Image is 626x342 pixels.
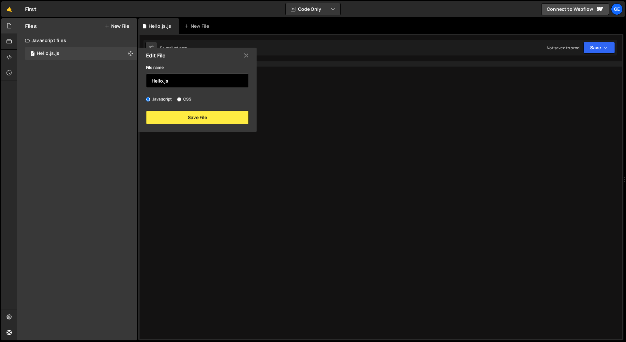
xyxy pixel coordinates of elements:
div: 17347/48206.js [25,47,137,60]
div: Not saved to prod [547,45,579,51]
a: ge [611,3,623,15]
input: Javascript [146,97,150,101]
button: Code Only [286,3,340,15]
div: just now [171,45,187,51]
div: Javascript files [17,34,137,47]
a: 🤙 [1,1,17,17]
label: File name [146,64,164,71]
input: CSS [177,97,181,101]
div: Hello.js.js [149,23,171,29]
div: Hello.js.js [37,51,59,56]
a: Connect to Webflow [541,3,609,15]
div: New File [184,23,212,29]
h2: Edit File [146,52,166,59]
span: 0 [31,52,35,57]
button: New File [105,23,129,29]
input: Name [146,73,249,88]
label: Javascript [146,96,172,102]
button: Save [583,42,615,54]
div: First [25,5,37,13]
button: Save File [146,111,249,124]
h2: Files [25,23,37,30]
div: Saved [160,45,187,51]
label: CSS [177,96,191,102]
